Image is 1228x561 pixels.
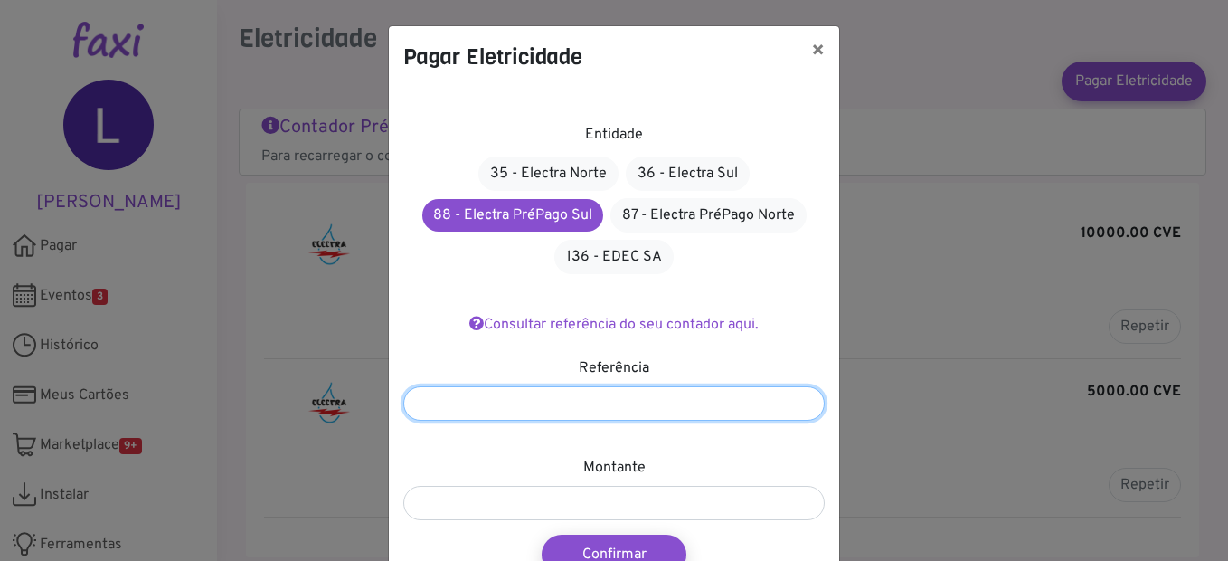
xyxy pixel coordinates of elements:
a: 136 - EDEC SA [554,240,674,274]
a: 88 - Electra PréPago Sul [422,199,603,232]
a: Consultar referência do seu contador aqui. [469,316,759,334]
button: × [797,26,839,77]
a: 87 - Electra PréPago Norte [610,198,807,233]
label: Referência [579,357,649,379]
label: Entidade [585,124,643,146]
a: 36 - Electra Sul [626,157,750,191]
h4: Pagar Eletricidade [403,41,582,73]
a: 35 - Electra Norte [478,157,619,191]
label: Montante [583,457,646,479]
